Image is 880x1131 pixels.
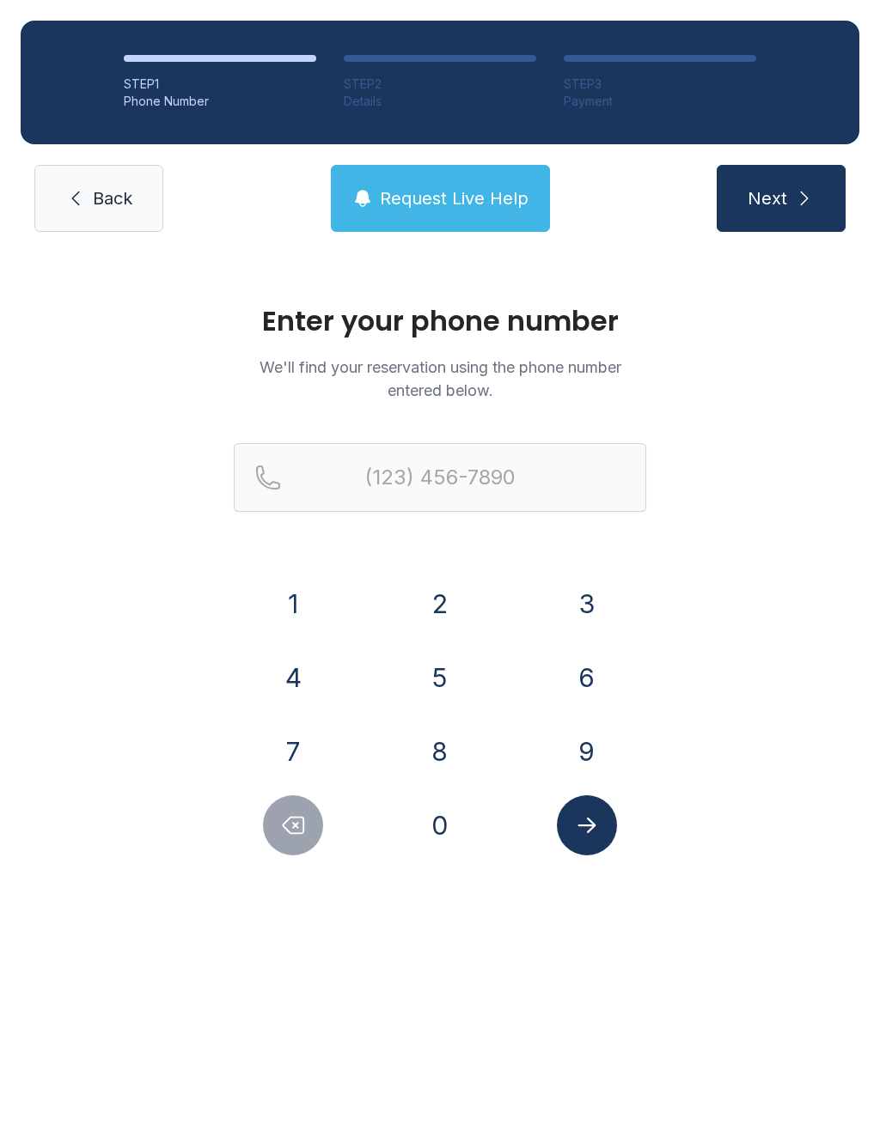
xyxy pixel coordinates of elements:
[410,574,470,634] button: 2
[124,76,316,93] div: STEP 1
[557,648,617,708] button: 6
[234,443,646,512] input: Reservation phone number
[234,307,646,335] h1: Enter your phone number
[557,795,617,855] button: Submit lookup form
[557,574,617,634] button: 3
[124,93,316,110] div: Phone Number
[564,76,756,93] div: STEP 3
[557,721,617,781] button: 9
[263,795,323,855] button: Delete number
[344,76,536,93] div: STEP 2
[748,186,787,210] span: Next
[263,721,323,781] button: 7
[263,574,323,634] button: 1
[93,186,132,210] span: Back
[263,648,323,708] button: 4
[410,721,470,781] button: 8
[234,356,646,402] p: We'll find your reservation using the phone number entered below.
[564,93,756,110] div: Payment
[344,93,536,110] div: Details
[410,648,470,708] button: 5
[380,186,529,210] span: Request Live Help
[410,795,470,855] button: 0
